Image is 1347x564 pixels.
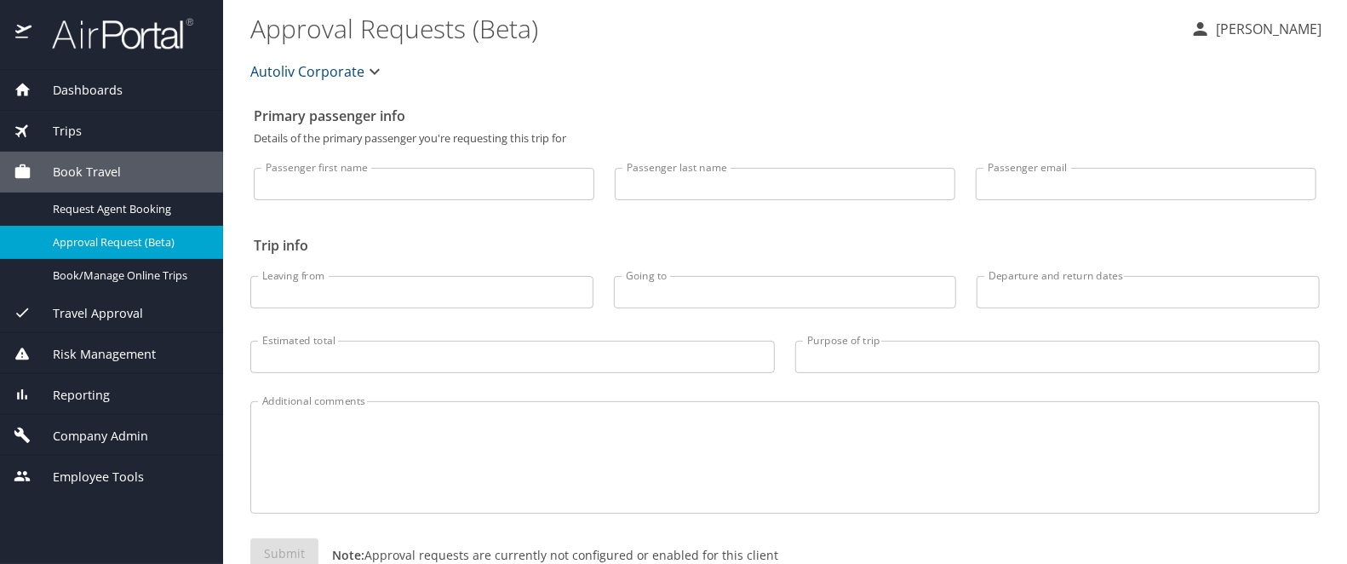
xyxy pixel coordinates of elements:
[244,55,392,89] button: Autoliv Corporate
[318,546,778,564] p: Approval requests are currently not configured or enabled for this client
[32,345,156,364] span: Risk Management
[250,60,364,83] span: Autoliv Corporate
[250,2,1177,55] h1: Approval Requests (Beta)
[32,304,143,323] span: Travel Approval
[32,122,82,141] span: Trips
[32,81,123,100] span: Dashboards
[53,268,203,284] span: Book/Manage Online Trips
[15,17,33,50] img: icon-airportal.png
[33,17,193,50] img: airportal-logo.png
[1184,14,1328,44] button: [PERSON_NAME]
[254,102,1316,129] h2: Primary passenger info
[1211,19,1321,39] p: [PERSON_NAME]
[254,133,1316,144] p: Details of the primary passenger you're requesting this trip for
[32,427,148,446] span: Company Admin
[53,201,203,217] span: Request Agent Booking
[32,386,110,405] span: Reporting
[32,468,144,486] span: Employee Tools
[32,163,121,181] span: Book Travel
[332,547,364,563] strong: Note:
[53,234,203,250] span: Approval Request (Beta)
[254,232,1316,259] h2: Trip info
